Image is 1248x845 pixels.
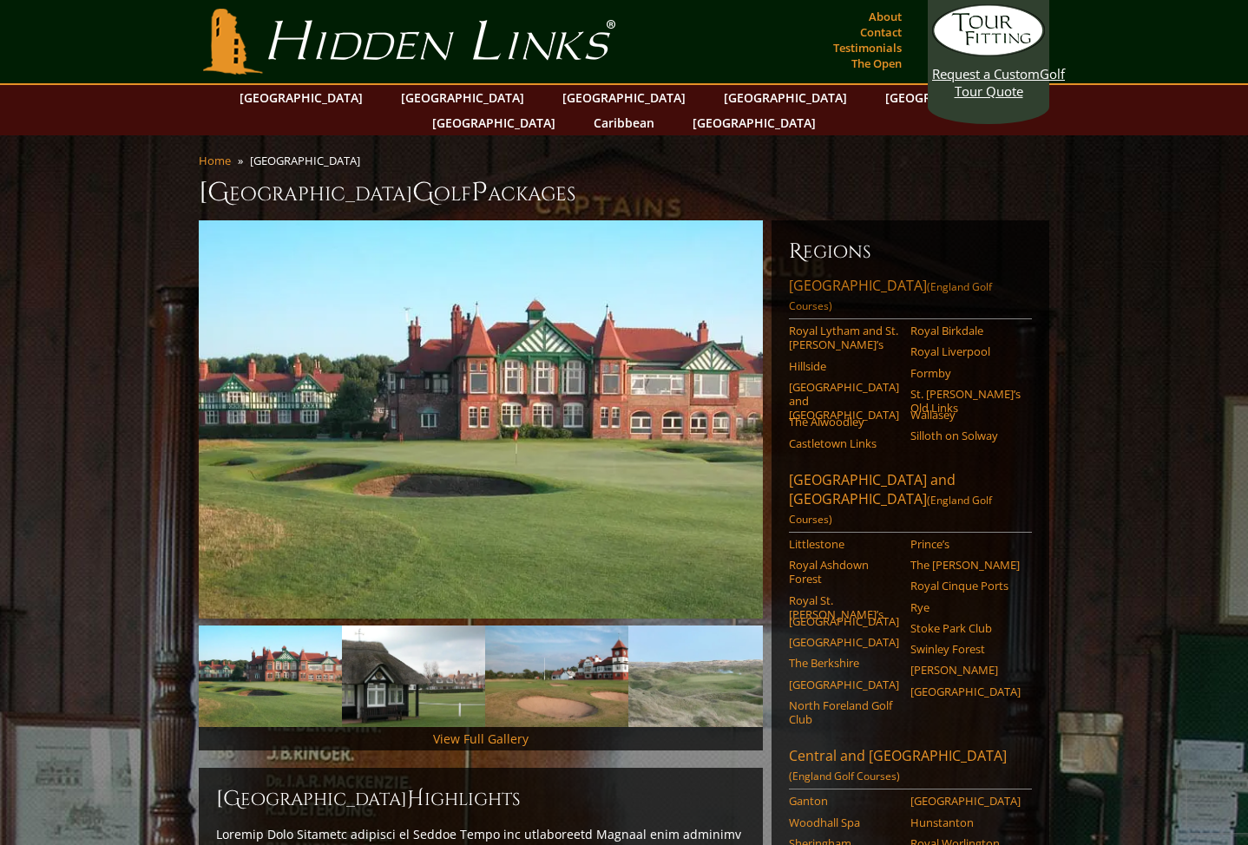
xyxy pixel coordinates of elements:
[910,685,1021,698] a: [GEOGRAPHIC_DATA]
[789,794,899,808] a: Ganton
[789,656,899,670] a: The Berkshire
[471,175,488,210] span: P
[789,558,899,586] a: Royal Ashdown Forest
[789,493,992,527] span: (England Golf Courses)
[877,85,1017,110] a: [GEOGRAPHIC_DATA]
[392,85,533,110] a: [GEOGRAPHIC_DATA]
[932,65,1040,82] span: Request a Custom
[715,85,856,110] a: [GEOGRAPHIC_DATA]
[789,678,899,691] a: [GEOGRAPHIC_DATA]
[910,816,1021,829] a: Hunstanton
[932,4,1045,100] a: Request a CustomGolf Tour Quote
[789,614,899,628] a: [GEOGRAPHIC_DATA]
[789,276,1032,319] a: [GEOGRAPHIC_DATA](England Golf Courses)
[199,175,1049,210] h1: [GEOGRAPHIC_DATA] olf ackages
[910,366,1021,380] a: Formby
[433,730,529,747] a: View Full Gallery
[424,110,564,135] a: [GEOGRAPHIC_DATA]
[789,359,899,373] a: Hillside
[910,621,1021,635] a: Stoke Park Club
[789,238,1032,265] h6: Regions
[789,537,899,551] a: Littlestone
[910,324,1021,337] a: Royal Birkdale
[412,175,434,210] span: G
[910,579,1021,593] a: Royal Cinque Ports
[684,110,824,135] a: [GEOGRAPHIC_DATA]
[789,769,900,783] span: (England Golf Courses)
[231,85,371,110] a: [GEOGRAPHIC_DATA]
[856,20,906,44] a: Contact
[789,380,899,422] a: [GEOGRAPHIC_DATA] and [GEOGRAPHIC_DATA]
[864,4,906,29] a: About
[910,558,1021,572] a: The [PERSON_NAME]
[910,429,1021,442] a: Silloth on Solway
[910,794,1021,808] a: [GEOGRAPHIC_DATA]
[910,663,1021,677] a: [PERSON_NAME]
[910,344,1021,358] a: Royal Liverpool
[789,698,899,727] a: North Foreland Golf Club
[847,51,906,75] a: The Open
[910,600,1021,614] a: Rye
[910,642,1021,656] a: Swinley Forest
[789,816,899,829] a: Woodhall Spa
[554,85,694,110] a: [GEOGRAPHIC_DATA]
[585,110,663,135] a: Caribbean
[910,408,1021,422] a: Wallasey
[829,36,906,60] a: Testimonials
[407,785,424,813] span: H
[789,415,899,429] a: The Alwoodley
[789,746,1032,789] a: Central and [GEOGRAPHIC_DATA](England Golf Courses)
[789,470,1032,533] a: [GEOGRAPHIC_DATA] and [GEOGRAPHIC_DATA](England Golf Courses)
[250,153,367,168] li: [GEOGRAPHIC_DATA]
[789,593,899,622] a: Royal St. [PERSON_NAME]’s
[910,387,1021,416] a: St. [PERSON_NAME]’s Old Links
[199,153,231,168] a: Home
[789,635,899,649] a: [GEOGRAPHIC_DATA]
[216,785,746,813] h2: [GEOGRAPHIC_DATA] ighlights
[789,436,899,450] a: Castletown Links
[910,537,1021,551] a: Prince’s
[789,324,899,352] a: Royal Lytham and St. [PERSON_NAME]’s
